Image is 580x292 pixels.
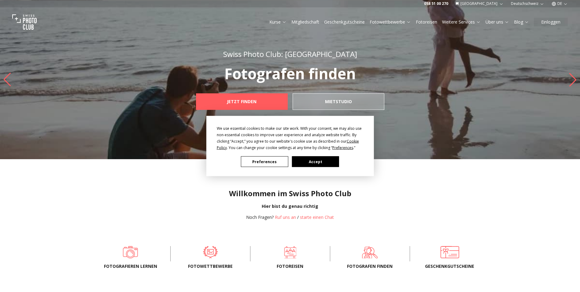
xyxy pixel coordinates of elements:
div: We use essential cookies to make our site work. With your consent, we may also use non-essential ... [217,125,364,151]
button: Accept [292,156,339,167]
span: Preferences [332,145,353,150]
div: Cookie Consent Prompt [206,116,374,176]
button: Preferences [241,156,288,167]
span: Cookie Policy [217,139,359,150]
